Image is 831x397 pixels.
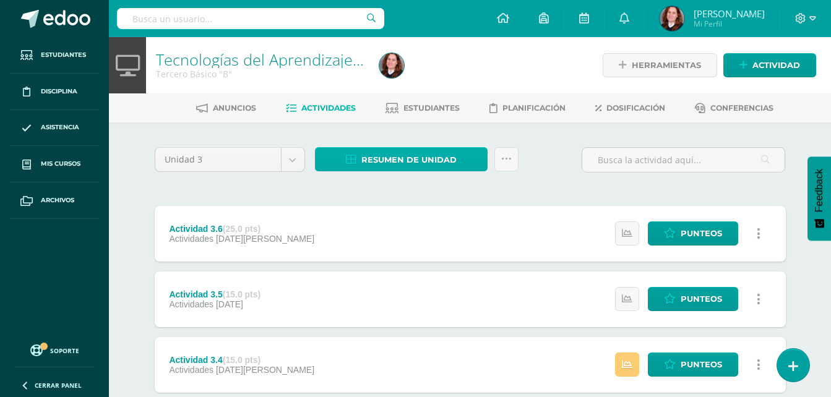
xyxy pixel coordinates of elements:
span: [DATE][PERSON_NAME] [216,234,314,244]
strong: (15.0 pts) [223,289,260,299]
button: Feedback - Mostrar encuesta [807,156,831,241]
a: Disciplina [10,74,99,110]
span: Punteos [681,353,722,376]
div: Actividad 3.4 [169,355,314,365]
span: Conferencias [710,103,773,113]
a: Anuncios [196,98,256,118]
input: Busca la actividad aquí... [582,148,785,172]
a: Punteos [648,287,738,311]
span: Resumen de unidad [361,148,457,171]
a: Punteos [648,221,738,245]
span: Feedback [814,169,825,212]
a: Mis cursos [10,146,99,182]
span: Actividades [169,365,213,375]
input: Busca un usuario... [117,8,384,29]
span: Punteos [681,222,722,245]
a: Asistencia [10,110,99,147]
strong: (25.0 pts) [223,224,260,234]
span: Estudiantes [403,103,460,113]
span: Disciplina [41,87,77,96]
span: Cerrar panel [35,381,82,390]
span: Herramientas [632,54,701,77]
div: Tercero Básico 'B' [156,68,364,80]
a: Dosificación [595,98,665,118]
a: Actividad [723,53,816,77]
div: Actividad 3.5 [169,289,260,299]
a: Tecnologías del Aprendizaje y la Comunicación [156,49,485,70]
img: fd0864b42e40efb0ca870be3ccd70d1f.png [660,6,684,31]
span: [PERSON_NAME] [694,7,765,20]
a: Estudiantes [385,98,460,118]
img: fd0864b42e40efb0ca870be3ccd70d1f.png [379,53,404,78]
a: Resumen de unidad [315,147,488,171]
a: Estudiantes [10,37,99,74]
h1: Tecnologías del Aprendizaje y la Comunicación [156,51,364,68]
span: Mi Perfil [694,19,765,29]
span: Soporte [50,346,79,355]
a: Soporte [15,341,94,358]
a: Archivos [10,182,99,219]
span: Actividades [301,103,356,113]
a: Punteos [648,352,738,377]
span: Asistencia [41,122,79,132]
a: Conferencias [695,98,773,118]
a: Herramientas [603,53,717,77]
span: [DATE] [216,299,243,309]
span: Archivos [41,195,74,205]
a: Actividades [286,98,356,118]
span: Anuncios [213,103,256,113]
span: [DATE][PERSON_NAME] [216,365,314,375]
a: Unidad 3 [155,148,304,171]
span: Dosificación [606,103,665,113]
span: Estudiantes [41,50,86,60]
span: Punteos [681,288,722,310]
span: Actividad [752,54,800,77]
div: Actividad 3.6 [169,224,314,234]
span: Actividades [169,234,213,244]
span: Planificación [502,103,566,113]
span: Mis cursos [41,159,80,169]
a: Planificación [489,98,566,118]
span: Unidad 3 [165,148,272,171]
strong: (15.0 pts) [223,355,260,365]
span: Actividades [169,299,213,309]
